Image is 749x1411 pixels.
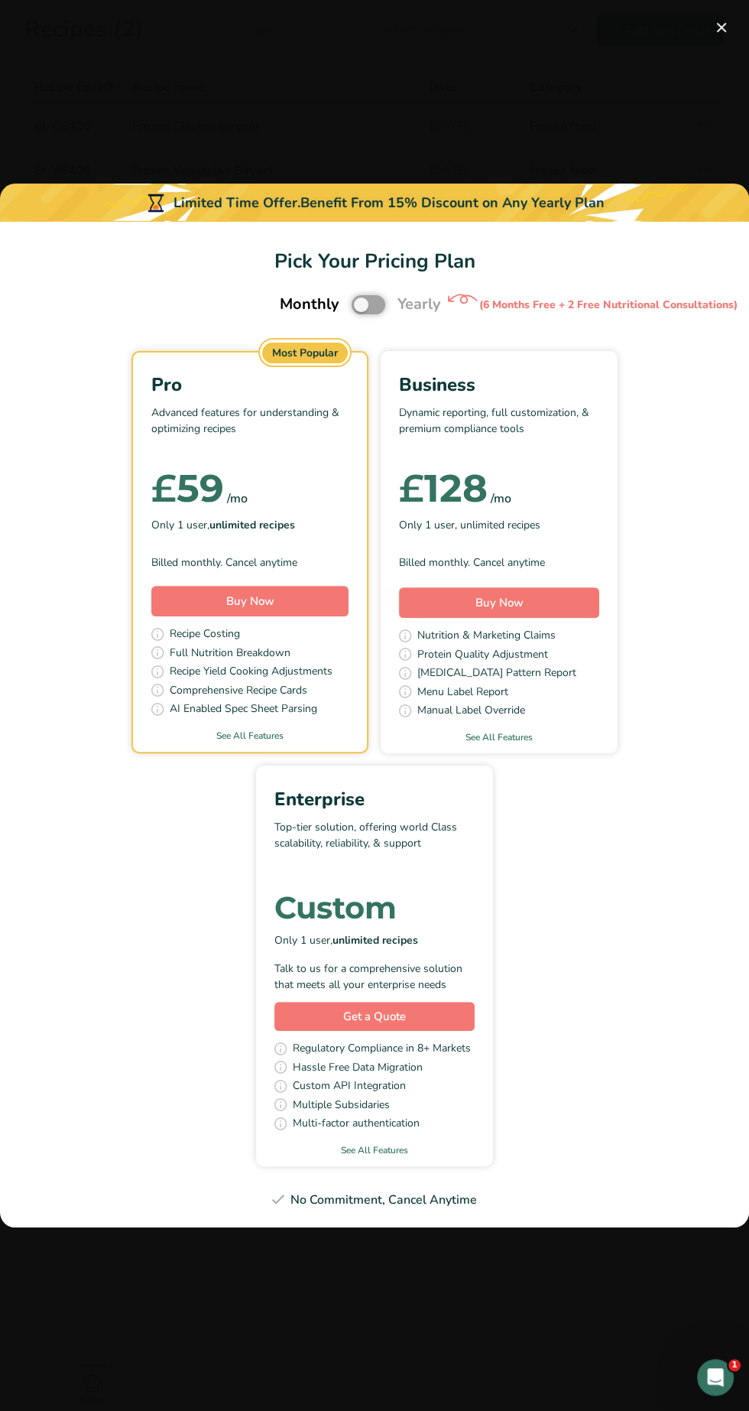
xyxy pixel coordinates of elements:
[274,892,475,923] div: Custom
[399,587,599,618] button: Buy Now
[417,646,548,665] span: Protein Quality Adjustment
[209,518,295,532] b: unlimited recipes
[397,293,441,316] span: Yearly
[170,645,290,664] span: Full Nutrition Breakdown
[399,371,599,398] div: Business
[280,293,339,316] span: Monthly
[151,586,349,616] button: Buy Now
[697,1359,734,1396] iframe: Intercom live chat
[151,517,295,533] span: Only 1 user,
[399,405,599,450] p: Dynamic reporting, full customization, & premium compliance tools
[18,246,731,276] h1: Pick Your Pricing Plan
[399,517,540,533] span: Only 1 user, unlimited recipes
[274,1002,475,1032] a: Get a Quote
[170,701,317,720] span: AI Enabled Spec Sheet Parsing
[417,665,576,684] span: [MEDICAL_DATA] Pattern Report
[151,473,224,504] div: 59
[293,1040,471,1059] span: Regulatory Compliance in 8+ Markets
[399,554,599,571] div: Billed monthly. Cancel anytime
[274,819,475,865] p: Top-tier solution, offering world Class scalability, reliability, & support
[274,785,475,813] div: Enterprise
[170,626,240,645] span: Recipe Costing
[133,729,367,743] a: See All Features
[399,473,488,504] div: 128
[293,1115,420,1134] span: Multi-factor authentication
[293,1097,390,1116] span: Multiple Subsidaries
[381,730,618,744] a: See All Features
[170,663,332,682] span: Recipe Yield Cooking Adjustments
[417,684,508,703] span: Menu Label Report
[274,961,475,993] div: Talk to us for a comprehensive solution that meets all your enterprise needs
[293,1059,423,1078] span: Hassle Free Data Migration
[332,933,418,948] b: unlimited recipes
[479,297,738,313] div: (6 Months Free + 2 Free Nutritional Consultations)
[728,1359,741,1371] span: 1
[170,682,307,701] span: Comprehensive Recipe Cards
[343,1008,406,1026] span: Get a Quote
[417,627,556,646] span: Nutrition & Marketing Claims
[151,405,349,450] p: Advanced features for understanding & optimizing recipes
[274,932,418,948] span: Only 1 user,
[151,554,349,571] div: Billed monthly. Cancel anytime
[491,489,511,508] div: /mo
[227,489,248,508] div: /mo
[151,371,349,398] div: Pro
[226,593,274,609] span: Buy Now
[262,343,348,364] div: Most Popular
[151,465,177,512] span: £
[18,1191,731,1209] div: No Commitment, Cancel Anytime
[399,465,424,512] span: £
[300,193,605,213] div: Benefit From 15% Discount on Any Yearly Plan
[475,595,524,610] span: Buy Now
[256,1143,493,1157] a: See All Features
[293,1078,406,1097] span: Custom API Integration
[417,702,525,721] span: Manual Label Override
